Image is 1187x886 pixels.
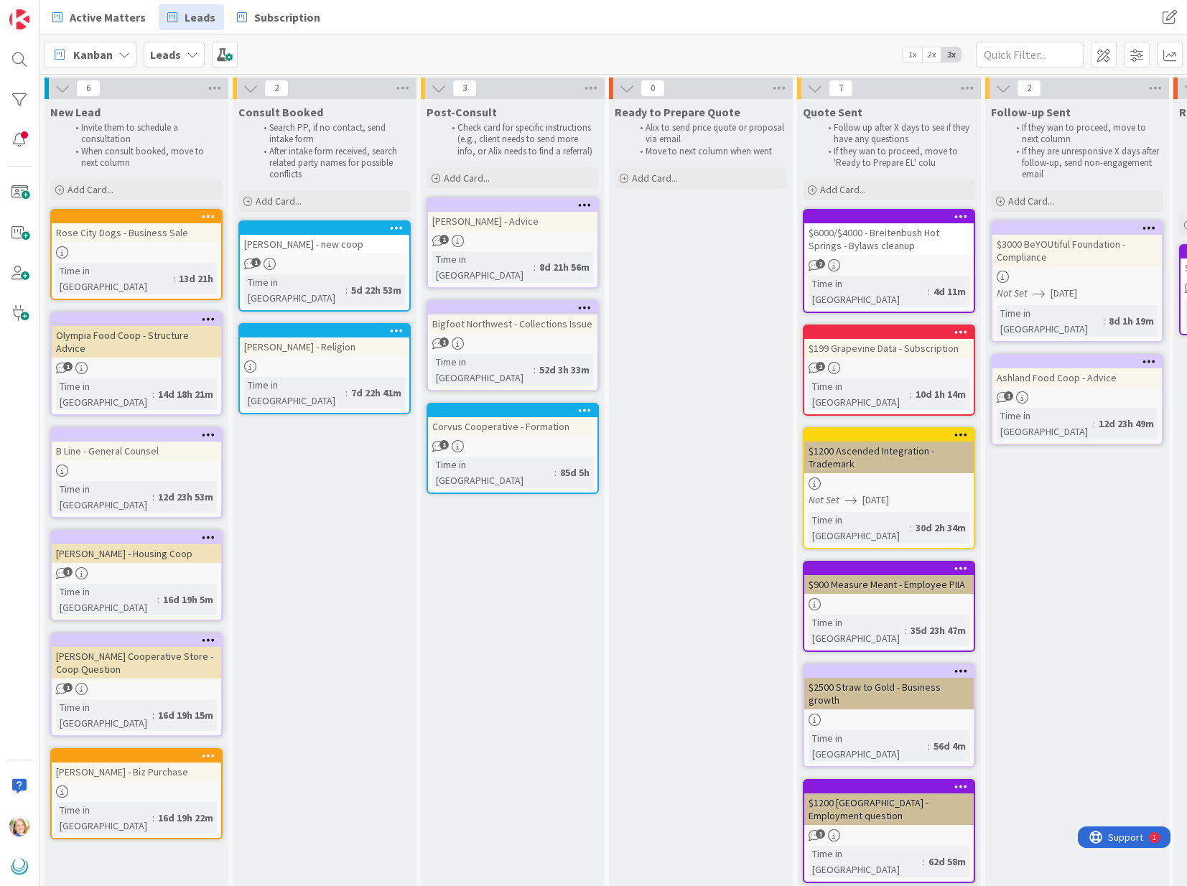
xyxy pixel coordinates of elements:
li: If they are unresponsive X days after follow-up, send non-engagement email [1008,146,1161,181]
a: Corvus Cooperative - FormationTime in [GEOGRAPHIC_DATA]:85d 5h [427,403,599,494]
a: Olympia Food Coop - Structure AdviceTime in [GEOGRAPHIC_DATA]:14d 18h 21m [50,312,223,416]
div: $1200 [GEOGRAPHIC_DATA] - Employment question [804,780,974,825]
span: : [1103,313,1105,329]
div: Bigfoot Northwest - Collections Issue [428,314,597,333]
li: Move to next column when went [632,146,785,157]
li: Follow up after X days to see if they have any questions [820,122,973,146]
a: Leads [159,4,224,30]
div: 16d 19h 5m [159,592,217,607]
span: 6 [76,80,101,97]
div: Corvus Cooperative - Formation [428,417,597,436]
span: Kanban [73,46,113,63]
b: Leads [150,47,181,62]
span: Support [30,2,65,19]
div: [PERSON_NAME] - Advice [428,199,597,230]
span: : [157,592,159,607]
span: [DATE] [1051,286,1077,301]
a: [PERSON_NAME] Cooperative Store - Coop QuestionTime in [GEOGRAPHIC_DATA]:16d 19h 15m [50,633,223,737]
div: Bigfoot Northwest - Collections Issue [428,302,597,333]
div: 12d 23h 49m [1095,416,1158,432]
div: Time in [GEOGRAPHIC_DATA] [432,457,554,488]
span: : [928,738,930,754]
i: Not Set [809,493,839,506]
a: Active Matters [44,4,154,30]
a: [PERSON_NAME] - AdviceTime in [GEOGRAPHIC_DATA]:8d 21h 56m [427,197,599,289]
span: Add Card... [256,195,302,207]
span: Ready to Prepare Quote [615,105,740,119]
div: Ashland Food Coop - Advice [992,355,1162,387]
li: After intake form received, search related party names for possible conflicts [256,146,409,181]
a: $199 Grapevine Data - SubscriptionTime in [GEOGRAPHIC_DATA]:10d 1h 14m [803,325,975,416]
div: Olympia Food Coop - Structure Advice [52,313,221,358]
span: Add Card... [1008,195,1054,207]
span: Add Card... [444,172,490,185]
span: 3x [941,47,961,62]
img: AD [9,816,29,836]
div: 12d 23h 53m [154,489,217,505]
span: 1 [439,235,449,244]
div: 5d 22h 53m [348,282,405,298]
span: Consult Booked [238,105,323,119]
a: Bigfoot Northwest - Collections IssueTime in [GEOGRAPHIC_DATA]:52d 3h 33m [427,300,599,391]
span: Add Card... [632,172,678,185]
div: [PERSON_NAME] - new coop [240,222,409,253]
div: [PERSON_NAME] - Biz Purchase [52,763,221,781]
a: $3000 BeYOUtiful Foundation - ComplianceNot Set[DATE]Time in [GEOGRAPHIC_DATA]:8d 1h 19m [991,220,1163,342]
span: New Lead [50,105,101,119]
span: 1 [63,683,73,692]
span: Add Card... [68,183,113,196]
li: If they wan to proceed, move to next column [1008,122,1161,146]
a: Rose City Dogs - Business SaleTime in [GEOGRAPHIC_DATA]:13d 21h [50,209,223,300]
div: [PERSON_NAME] Cooperative Store - Coop Question [52,634,221,679]
span: Post-Consult [427,105,497,119]
div: [PERSON_NAME] - Religion [240,325,409,356]
div: [PERSON_NAME] - Housing Coop [52,544,221,563]
div: 8d 21h 56m [536,259,593,275]
a: B Line - General CounselTime in [GEOGRAPHIC_DATA]:12d 23h 53m [50,427,223,518]
div: Time in [GEOGRAPHIC_DATA] [56,263,173,294]
div: Time in [GEOGRAPHIC_DATA] [432,251,534,283]
div: Time in [GEOGRAPHIC_DATA] [809,846,923,877]
div: $1200 [GEOGRAPHIC_DATA] - Employment question [804,793,974,825]
div: Time in [GEOGRAPHIC_DATA] [997,305,1103,337]
a: Subscription [228,4,329,30]
div: Time in [GEOGRAPHIC_DATA] [809,730,928,762]
div: Olympia Food Coop - Structure Advice [52,326,221,358]
input: Quick Filter... [976,42,1084,67]
div: 35d 23h 47m [907,622,969,638]
span: : [345,385,348,401]
li: Alix to send price quote or proposal via email [632,122,785,146]
div: $6000/$4000 - Breitenbush Hot Springs - Bylaws cleanup [804,223,974,255]
span: Active Matters [70,9,146,26]
div: 4d 11m [930,284,969,299]
div: Ashland Food Coop - Advice [992,368,1162,387]
div: 52d 3h 33m [536,362,593,378]
div: $199 Grapevine Data - Subscription [804,339,974,358]
div: Time in [GEOGRAPHIC_DATA] [809,378,910,410]
li: When consult booked, move to next column [68,146,220,169]
a: $1200 [GEOGRAPHIC_DATA] - Employment questionTime in [GEOGRAPHIC_DATA]:62d 58m [803,779,975,883]
span: 3 [452,80,477,97]
div: 62d 58m [925,854,969,869]
a: Ashland Food Coop - AdviceTime in [GEOGRAPHIC_DATA]:12d 23h 49m [991,354,1163,445]
div: 85d 5h [557,465,593,480]
span: 1 [439,440,449,449]
span: Leads [185,9,215,26]
div: [PERSON_NAME] - new coop [240,235,409,253]
div: Time in [GEOGRAPHIC_DATA] [997,408,1093,439]
div: Rose City Dogs - Business Sale [52,210,221,242]
div: $2500 Straw to Gold - Business growth [804,678,974,709]
div: $199 Grapevine Data - Subscription [804,326,974,358]
div: Time in [GEOGRAPHIC_DATA] [809,512,910,544]
div: 14d 18h 21m [154,386,217,402]
a: [PERSON_NAME] - new coopTime in [GEOGRAPHIC_DATA]:5d 22h 53m [238,220,411,312]
span: : [905,622,907,638]
li: Invite them to schedule a consultation [68,122,220,146]
span: Follow-up Sent [991,105,1071,119]
div: 16d 19h 15m [154,707,217,723]
span: 1 [816,829,825,839]
span: : [554,465,557,480]
div: 7d 22h 41m [348,385,405,401]
div: Time in [GEOGRAPHIC_DATA] [244,274,345,306]
span: 2 [264,80,289,97]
